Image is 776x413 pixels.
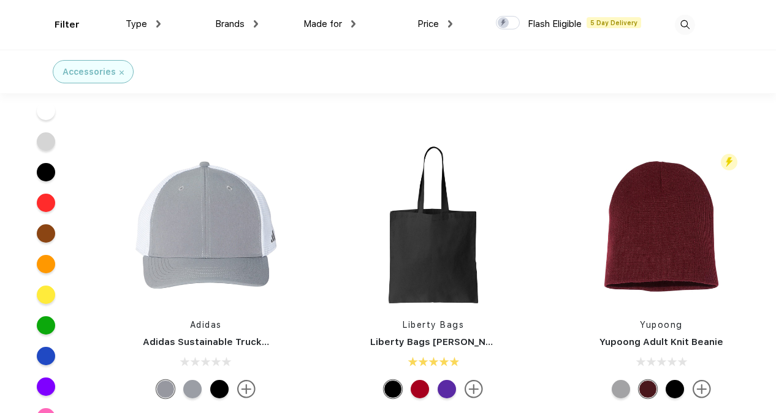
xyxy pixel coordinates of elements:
[303,18,342,29] span: Made for
[351,20,356,28] img: dropdown.png
[215,18,245,29] span: Brands
[448,20,452,28] img: dropdown.png
[675,15,695,35] img: desktop_search.svg
[384,380,402,398] div: Black
[403,320,464,330] a: Liberty Bags
[438,380,456,398] div: Purple
[580,143,743,306] img: func=resize&h=266
[352,143,515,306] img: func=resize&h=266
[370,336,571,347] a: Liberty Bags [PERSON_NAME] Canvas Tote
[120,70,124,75] img: filter_cancel.svg
[640,320,683,330] a: Yupoong
[411,380,429,398] div: Red
[143,336,293,347] a: Adidas Sustainable Trucker Cap
[599,336,723,347] a: Yupoong Adult Knit Beanie
[639,380,657,398] div: Maroon
[528,18,582,29] span: Flash Eligible
[210,380,229,398] div: Black
[55,18,80,32] div: Filter
[666,380,684,398] div: Black
[721,154,737,170] img: flash_active_toggle.svg
[254,20,258,28] img: dropdown.png
[124,143,287,306] img: func=resize&h=266
[587,17,641,28] span: 5 Day Delivery
[190,320,222,330] a: Adidas
[156,20,161,28] img: dropdown.png
[612,380,630,398] div: Heather
[417,18,439,29] span: Price
[237,380,256,398] img: more.svg
[183,380,202,398] div: Grey
[156,380,175,398] div: Grey Three
[63,66,116,78] div: Accessories
[465,380,483,398] img: more.svg
[693,380,711,398] img: more.svg
[126,18,147,29] span: Type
